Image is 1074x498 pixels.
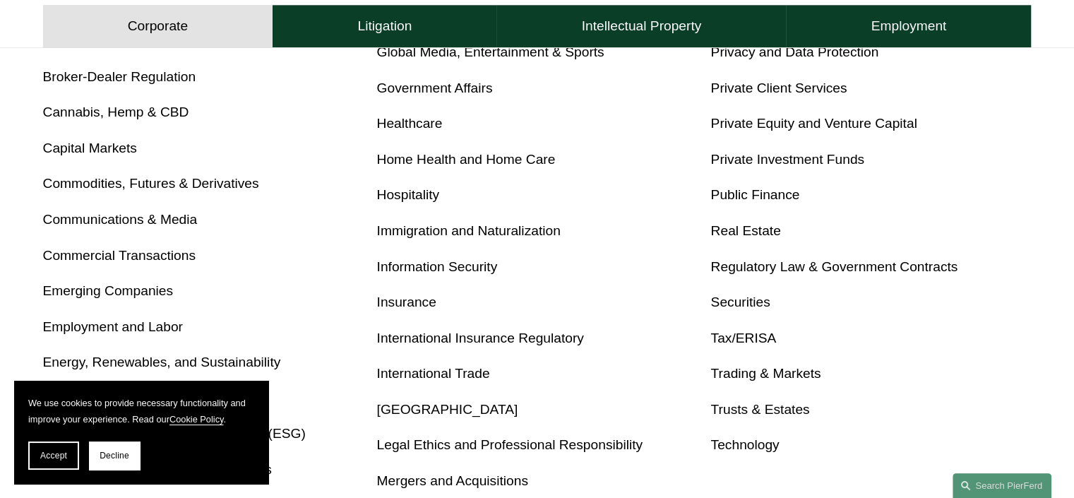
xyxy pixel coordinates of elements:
[377,437,643,452] a: Legal Ethics and Professional Responsibility
[710,295,770,309] a: Securities
[377,152,556,167] a: Home Health and Home Care
[710,402,809,417] a: Trusts & Estates
[871,18,947,35] h4: Employment
[377,331,584,345] a: International Insurance Regulatory
[128,18,188,35] h4: Corporate
[710,223,780,238] a: Real Estate
[40,451,67,461] span: Accept
[357,18,412,35] h4: Litigation
[377,81,493,95] a: Government Affairs
[14,381,268,484] section: Cookie banner
[100,451,129,461] span: Decline
[43,283,174,298] a: Emerging Companies
[43,355,281,369] a: Energy, Renewables, and Sustainability
[169,414,224,425] a: Cookie Policy
[377,402,518,417] a: [GEOGRAPHIC_DATA]
[710,331,776,345] a: Tax/ERISA
[89,441,140,470] button: Decline
[710,81,847,95] a: Private Client Services
[377,473,528,488] a: Mergers and Acquisitions
[710,366,821,381] a: Trading & Markets
[43,212,198,227] a: Communications & Media
[710,437,779,452] a: Technology
[28,395,254,427] p: We use cookies to provide necessary functionality and improve your experience. Read our .
[377,116,443,131] a: Healthcare
[710,152,864,167] a: Private Investment Funds
[582,18,702,35] h4: Intellectual Property
[43,69,196,84] a: Broker-Dealer Regulation
[953,473,1051,498] a: Search this site
[43,105,189,119] a: Cannabis, Hemp & CBD
[710,187,799,202] a: Public Finance
[43,176,259,191] a: Commodities, Futures & Derivatives
[377,45,604,59] a: Global Media, Entertainment & Sports
[377,259,498,274] a: Information Security
[710,45,878,59] a: Privacy and Data Protection
[377,366,490,381] a: International Trade
[28,441,79,470] button: Accept
[43,248,196,263] a: Commercial Transactions
[43,9,286,49] a: Bankruptcy, Financial Restructuring, and Reorganization
[377,223,561,238] a: Immigration and Naturalization
[377,187,440,202] a: Hospitality
[710,259,957,274] a: Regulatory Law & Government Contracts
[43,141,137,155] a: Capital Markets
[377,295,436,309] a: Insurance
[43,319,183,334] a: Employment and Labor
[710,116,917,131] a: Private Equity and Venture Capital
